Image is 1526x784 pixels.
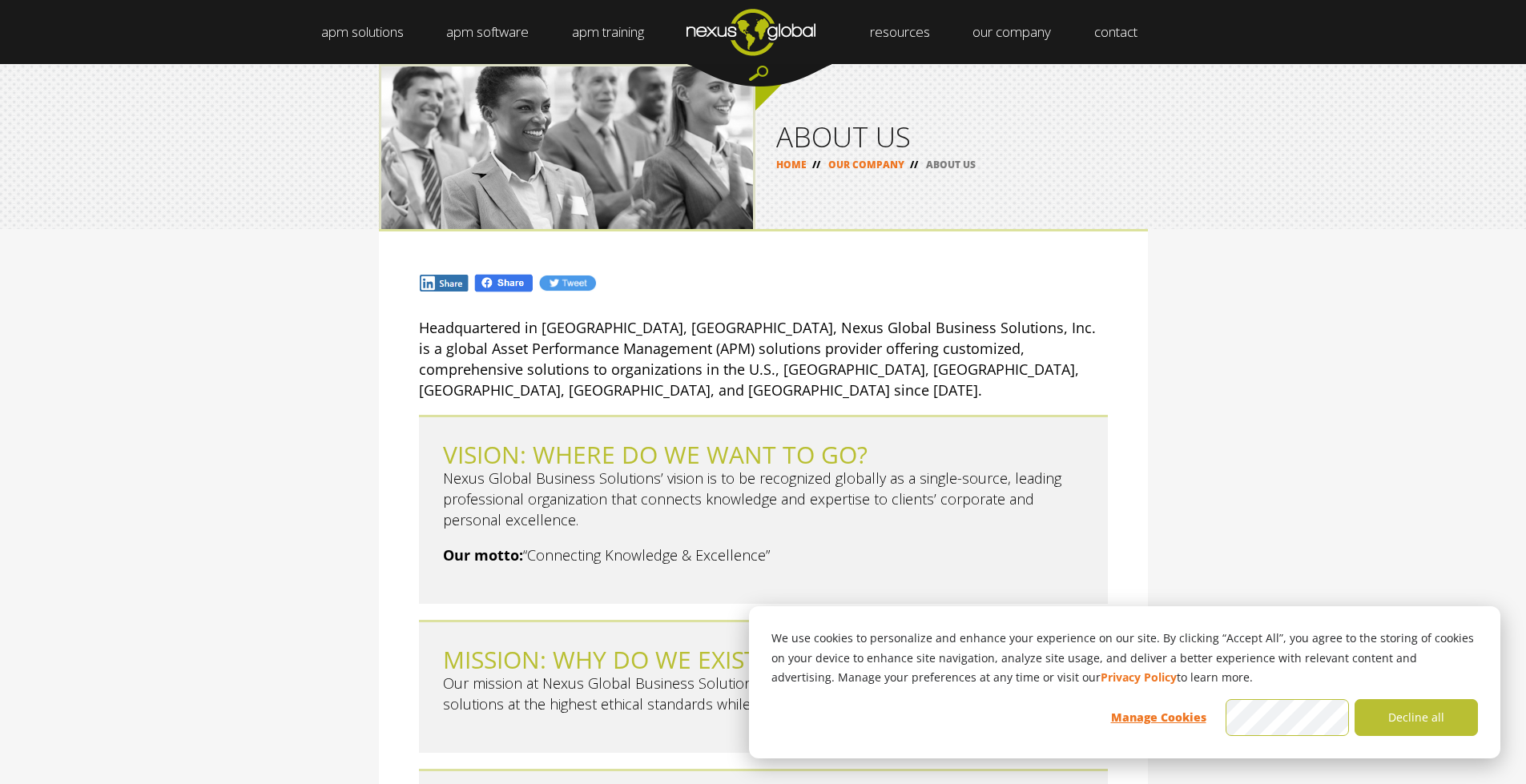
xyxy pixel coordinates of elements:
[419,317,1108,400] p: Headquartered in [GEOGRAPHIC_DATA], [GEOGRAPHIC_DATA], Nexus Global Business Solutions, Inc. is a...
[771,629,1478,688] p: We use cookies to personalize and enhance your experience on our site. By clicking “Accept All”, ...
[473,273,534,293] img: Fb.png
[1355,699,1478,736] button: Decline all
[443,545,523,565] strong: Our motto:
[749,606,1500,758] div: Cookie banner
[443,545,1084,565] p: “Connecting Knowledge & Excellence”
[1097,699,1220,736] button: Manage Cookies
[776,123,1127,151] h1: ABOUT US
[443,673,1084,714] p: Our mission at Nexus Global Business Solutions is to deliver quantifiable, benefits-driven soluti...
[776,158,807,171] a: HOME
[443,468,1084,530] p: Nexus Global Business Solutions’ vision is to be recognized globally as a single-source, leading ...
[904,158,924,171] span: //
[443,646,1084,673] h2: MISSION: WHY DO WE EXIST?
[828,158,904,171] a: OUR COMPANY
[807,158,826,171] span: //
[419,274,470,292] img: In.jpg
[1101,668,1177,688] a: Privacy Policy
[538,274,596,292] img: Tw.jpg
[1226,699,1349,736] button: Accept all
[443,441,1084,468] h2: VISION: WHERE DO WE WANT TO GO?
